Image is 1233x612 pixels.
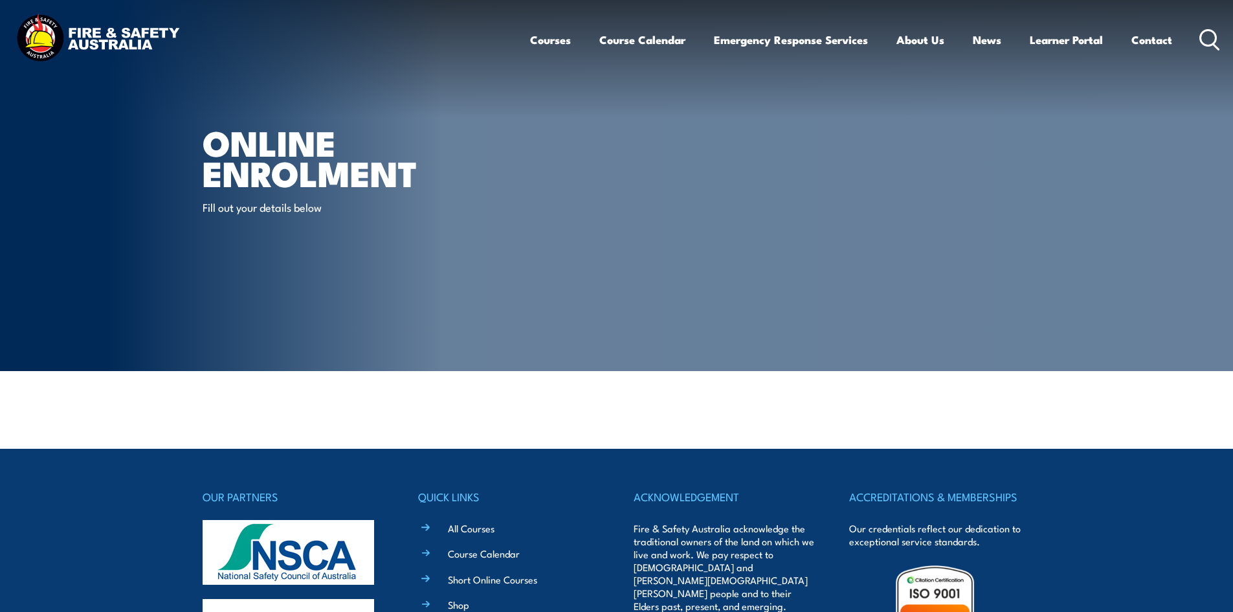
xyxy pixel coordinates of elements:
[203,127,522,187] h1: Online Enrolment
[849,522,1030,548] p: Our credentials reflect our dedication to exceptional service standards.
[203,520,374,585] img: nsca-logo-footer
[973,23,1001,57] a: News
[448,598,469,611] a: Shop
[530,23,571,57] a: Courses
[418,488,599,506] h4: QUICK LINKS
[448,547,520,560] a: Course Calendar
[1131,23,1172,57] a: Contact
[896,23,944,57] a: About Us
[714,23,868,57] a: Emergency Response Services
[634,488,815,506] h4: ACKNOWLEDGEMENT
[448,521,494,535] a: All Courses
[849,488,1030,506] h4: ACCREDITATIONS & MEMBERSHIPS
[203,488,384,506] h4: OUR PARTNERS
[599,23,685,57] a: Course Calendar
[448,572,537,586] a: Short Online Courses
[203,199,439,214] p: Fill out your details below
[1030,23,1103,57] a: Learner Portal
